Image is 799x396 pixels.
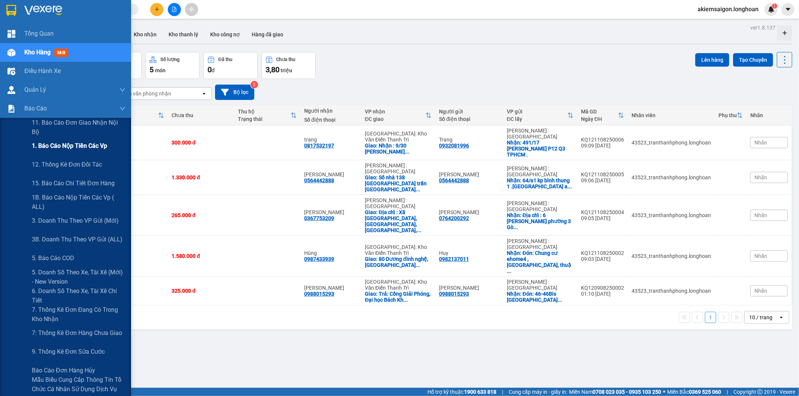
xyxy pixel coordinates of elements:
[32,141,107,150] span: 1. Báo cáo nộp tiền các vp
[108,109,158,115] div: Đã thu
[172,288,230,294] div: 325.000 đ
[365,174,432,192] div: Giao: Số nhà 138 Phố hạ sơn Thị trấn thanh sơn Huyện thanh sơn Tỉnh phú thọ
[715,106,747,125] th: Toggle SortBy
[172,212,230,218] div: 265.000 đ
[32,305,125,324] span: 7. Thống kê đơn đang có trong kho nhận
[266,65,279,74] span: 3,80
[128,25,163,43] button: Kho nhận
[502,388,503,396] span: |
[32,216,119,225] span: 3. Doanh Thu theo VP Gửi (mới)
[777,25,792,40] div: Tạo kho hàng mới
[507,116,568,122] div: ĐC lấy
[581,215,624,221] div: 09:05 [DATE]
[304,250,357,256] div: Hùng
[507,109,568,115] div: VP gửi
[361,106,435,125] th: Toggle SortBy
[32,179,115,188] span: 15. Báo cáo chi tiết đơn hàng
[7,49,15,57] img: warehouse-icon
[507,279,573,291] div: [PERSON_NAME] : [GEOGRAPHIC_DATA]
[417,227,421,233] span: ...
[365,116,426,122] div: ĐC giao
[185,3,198,16] button: aim
[663,390,665,393] span: ⚪️
[754,174,767,180] span: Nhãn
[464,389,496,395] strong: 1900 633 818
[439,215,469,221] div: 0764200292
[439,116,499,122] div: Số điện thoại
[691,4,765,14] span: akiemsaigon.longhoan
[365,162,432,174] div: [PERSON_NAME] : [GEOGRAPHIC_DATA]
[632,112,711,118] div: Nhân viên
[632,174,711,180] div: 43523_tranthanhphong.longhoan
[581,177,624,183] div: 09:06 [DATE]
[507,177,573,189] div: Nhận: 64/a1 kp bình thung 1 .phường bình an . Dĩ an . Bình dương
[778,314,784,320] svg: open
[727,388,728,396] span: |
[189,7,194,12] span: aim
[163,25,204,43] button: Kho thanh lý
[24,66,61,76] span: Điều hành xe
[172,140,230,146] div: 300.000 đ
[750,112,788,118] div: Nhãn
[365,143,432,155] div: Giao: Nhận : 9/30 Trịnh Hoài Đức Phường Thanh Bình TP Hải Dương ( cũ )
[108,116,158,122] div: HTTT
[24,29,54,38] span: Tổng Quan
[750,24,775,32] div: ver 1.8.137
[172,112,230,118] div: Chưa thu
[439,209,499,215] div: Thanh Tùng
[54,49,68,57] span: mới
[155,67,166,73] span: món
[632,288,711,294] div: 43523_tranthanhphong.longhoan
[507,268,511,274] span: ...
[201,91,207,97] svg: open
[7,105,15,113] img: solution-icon
[365,291,432,303] div: Giao: Trả: Cổng Giải Phóng, Đại học Bách Khoa Hà Nội, Hai Bà Trưng, HN
[119,87,125,93] span: down
[754,140,767,146] span: Nhãn
[304,177,334,183] div: 0564442888
[785,6,792,13] span: caret-down
[246,25,289,43] button: Hàng đã giao
[215,85,254,100] button: Bộ lọc
[154,7,160,12] span: plus
[558,297,562,303] span: ...
[416,186,420,192] span: ...
[32,286,125,305] span: 6. Doanh số theo xe, tài xế chi tiết
[234,106,300,125] th: Toggle SortBy
[24,104,47,113] span: Báo cáo
[365,279,432,291] div: [GEOGRAPHIC_DATA]: Kho Văn Điển Thanh Trì
[304,143,334,149] div: 0817532197
[581,209,624,215] div: KQ121108250004
[304,256,334,262] div: 0987433939
[203,52,258,79] button: Đã thu0đ
[507,212,573,230] div: Nhận: Địa chỉ : 6 Phạm Văn Đồng phường 3 Gò Vấp
[689,389,721,395] strong: 0369 525 060
[439,177,469,183] div: 0564442888
[281,67,292,73] span: triệu
[172,253,230,259] div: 1.580.000 đ
[104,106,168,125] th: Toggle SortBy
[168,3,181,16] button: file-add
[754,288,767,294] span: Nhãn
[768,6,775,13] img: icon-new-feature
[160,57,179,62] div: Số lượng
[718,112,737,118] div: Phụ thu
[32,347,105,356] span: 9. Thống kê đơn sửa cước
[32,268,125,286] span: 5. Doanh số theo xe, tài xế (mới) - New version
[119,90,171,97] div: Chọn văn phòng nhận
[581,116,618,122] div: Ngày ĐH
[581,285,624,291] div: KQ120908250002
[577,106,628,125] th: Toggle SortBy
[6,5,16,16] img: logo-vxr
[754,253,767,259] span: Nhãn
[172,174,230,180] div: 1.330.000 đ
[507,238,573,250] div: [PERSON_NAME] : [GEOGRAPHIC_DATA]
[365,131,432,143] div: [GEOGRAPHIC_DATA]: Kho Văn Điển Thanh Trì
[632,253,711,259] div: 43523_tranthanhphong.longhoan
[145,52,200,79] button: Số lượng5món
[507,291,573,303] div: Nhận: Đón: 46-46Bis Thủ Khoa Huân, Street, Quận 1, Hồ Chí Minh 70000, Việt Nam
[507,140,573,158] div: Nhận: 491/17 Đường Lê Văn Sỹ P12 Q3 TPHCM .
[304,285,357,291] div: Vân
[149,65,154,74] span: 5
[695,53,729,67] button: Lên hàng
